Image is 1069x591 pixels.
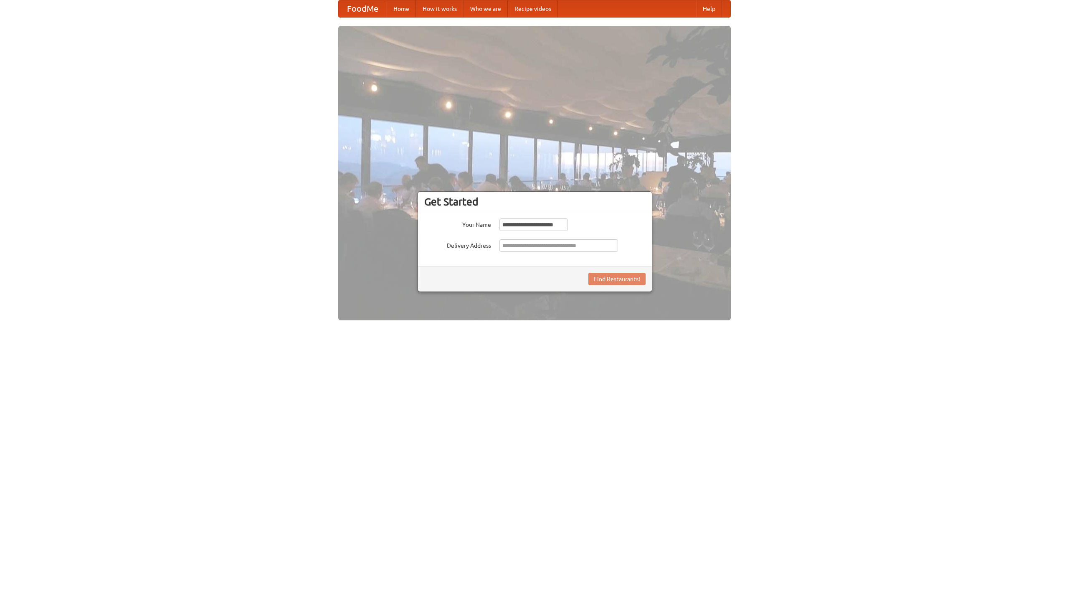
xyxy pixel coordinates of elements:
a: Who we are [464,0,508,17]
button: Find Restaurants! [588,273,646,285]
a: FoodMe [339,0,387,17]
h3: Get Started [424,195,646,208]
a: Recipe videos [508,0,558,17]
a: Home [387,0,416,17]
a: Help [696,0,722,17]
label: Your Name [424,218,491,229]
a: How it works [416,0,464,17]
label: Delivery Address [424,239,491,250]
